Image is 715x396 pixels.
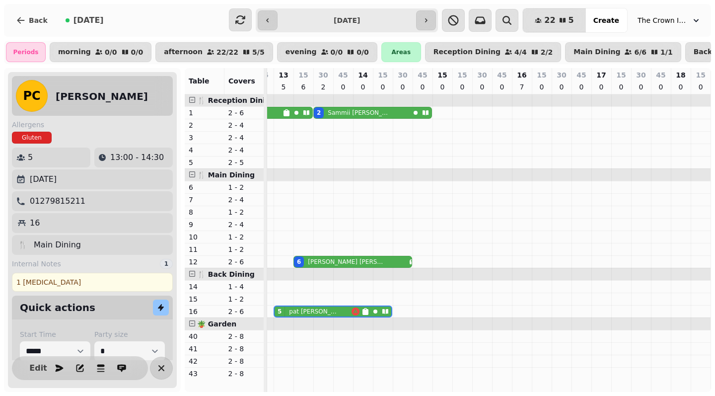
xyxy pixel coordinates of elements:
p: 1 - 2 [228,244,260,254]
p: 2 - 8 [228,356,260,366]
button: Main Dining6/61/1 [565,42,681,62]
button: 225 [523,8,585,32]
p: 3 [189,133,220,143]
p: 15 [189,294,220,304]
p: 2 - 6 [228,307,260,317]
p: 2 - 4 [228,145,260,155]
p: 0 / 0 [131,49,143,56]
p: 01279815211 [30,195,85,207]
span: Create [593,17,619,24]
p: [PERSON_NAME] [PERSON_NAME] [308,258,384,266]
p: 0 [359,82,367,92]
p: 45 [576,70,586,80]
p: evening [286,48,317,56]
span: Covers [228,77,255,85]
p: 2 - 4 [228,220,260,230]
div: Periods [6,42,46,62]
label: Start Time [20,329,90,339]
p: 2 - 4 [228,195,260,205]
p: 16 [189,307,220,317]
p: 45 [418,70,427,80]
p: 0 / 0 [357,49,369,56]
p: 40 [189,331,220,341]
span: PC [23,90,40,102]
p: 18 [676,70,685,80]
p: 2 - 4 [228,120,260,130]
p: Main Dining [573,48,620,56]
p: 0 [558,82,566,92]
div: 1 [MEDICAL_DATA] [12,273,173,292]
p: Reception Dining [433,48,500,56]
p: 0 [419,82,427,92]
p: 0 [339,82,347,92]
p: 15 [298,70,308,80]
button: Reception Dining4/42/2 [425,42,561,62]
div: 6 [297,258,301,266]
p: 0 [677,82,685,92]
p: 45 [338,70,348,80]
iframe: Chat Widget [665,348,715,396]
p: 2 - 8 [228,331,260,341]
p: 2 - 4 [228,133,260,143]
p: 16 [517,70,526,80]
p: 7 [189,195,220,205]
p: 🍴 [18,239,28,251]
p: 30 [318,70,328,80]
span: The Crown Inn [638,15,687,25]
p: 0 [577,82,585,92]
button: afternoon22/225/5 [155,42,273,62]
h2: [PERSON_NAME] [56,89,148,103]
p: 41 [189,344,220,354]
p: 5 / 5 [252,49,265,56]
p: 0 [478,82,486,92]
p: 2 - 8 [228,369,260,379]
p: 0 [498,82,506,92]
p: 30 [477,70,487,80]
p: 12 [189,257,220,267]
p: 1 - 2 [228,207,260,217]
p: 2 - 6 [228,108,260,118]
p: 1 - 4 [228,282,260,292]
span: 🍴 Back Dining [197,270,255,278]
span: 5 [569,16,574,24]
p: 14 [358,70,367,80]
p: 30 [557,70,566,80]
p: 6 [299,82,307,92]
p: 30 [636,70,645,80]
p: 15 [537,70,546,80]
p: 0 [438,82,446,92]
p: 0 [458,82,466,92]
p: 42 [189,356,220,366]
p: 0 / 0 [331,49,343,56]
p: 5 [189,158,220,167]
button: morning0/00/0 [50,42,151,62]
p: 7 [518,82,526,92]
p: 17 [596,70,606,80]
p: 0 [597,82,605,92]
p: 8 [189,207,220,217]
p: 1 - 2 [228,232,260,242]
p: 14 [189,282,220,292]
p: 15 [616,70,626,80]
p: 0 [379,82,387,92]
p: 0 [637,82,645,92]
button: evening0/00/0 [277,42,377,62]
span: Table [189,77,210,85]
p: Gluten [22,134,42,142]
p: 45 [656,70,665,80]
span: Back [29,17,48,24]
label: Allergens [12,120,173,130]
p: 15 [696,70,706,80]
label: Party size [94,329,165,339]
p: 6 [189,182,220,192]
p: 45 [497,70,506,80]
p: 5 [28,152,33,163]
p: 13 [279,70,288,80]
p: 1 / 1 [660,49,673,56]
span: 🍴 Main Dining [197,171,255,179]
p: 1 - 2 [228,294,260,304]
p: 15 [457,70,467,80]
p: 1 [189,108,220,118]
p: 1 - 2 [228,182,260,192]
